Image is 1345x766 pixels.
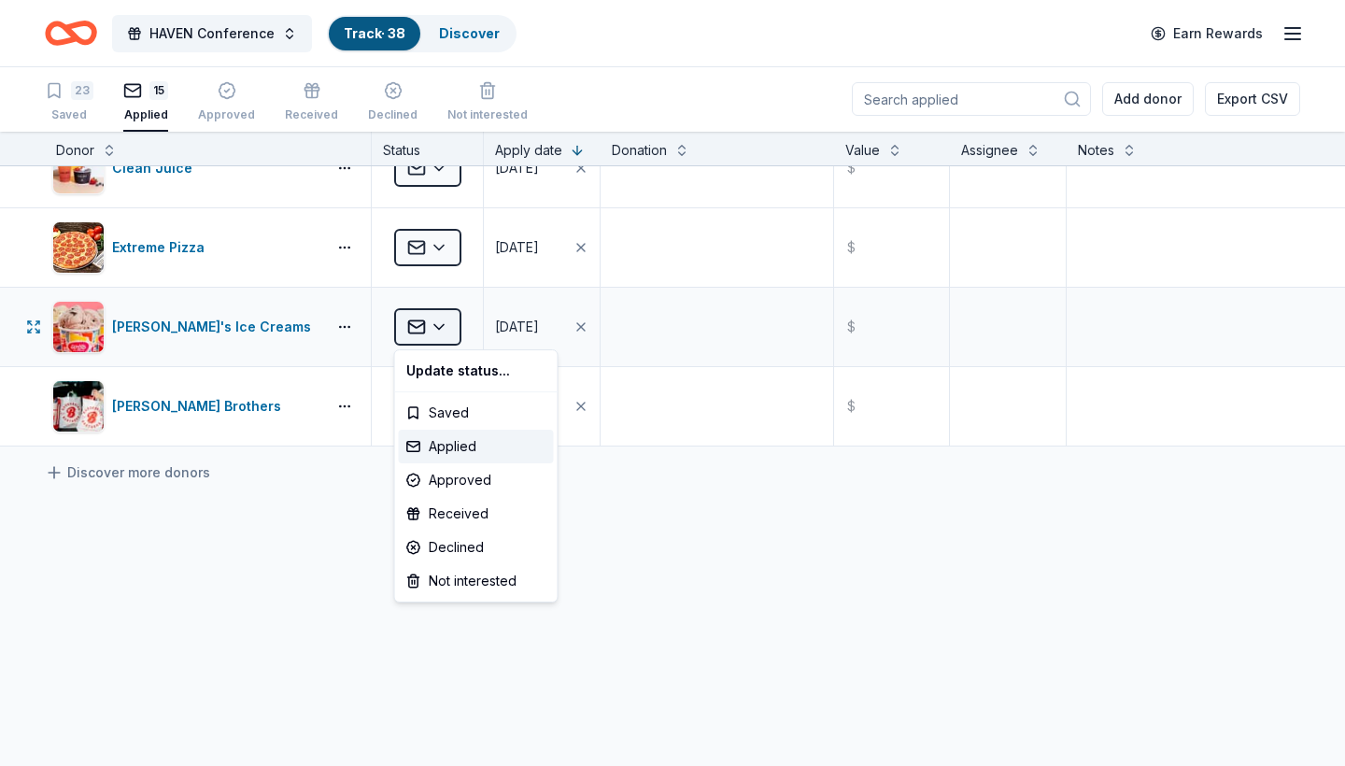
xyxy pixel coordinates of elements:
div: Applied [399,430,554,463]
div: Not interested [399,564,554,598]
div: Update status... [399,354,554,388]
div: Received [399,497,554,531]
div: Saved [399,396,554,430]
div: Declined [399,531,554,564]
div: Approved [399,463,554,497]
